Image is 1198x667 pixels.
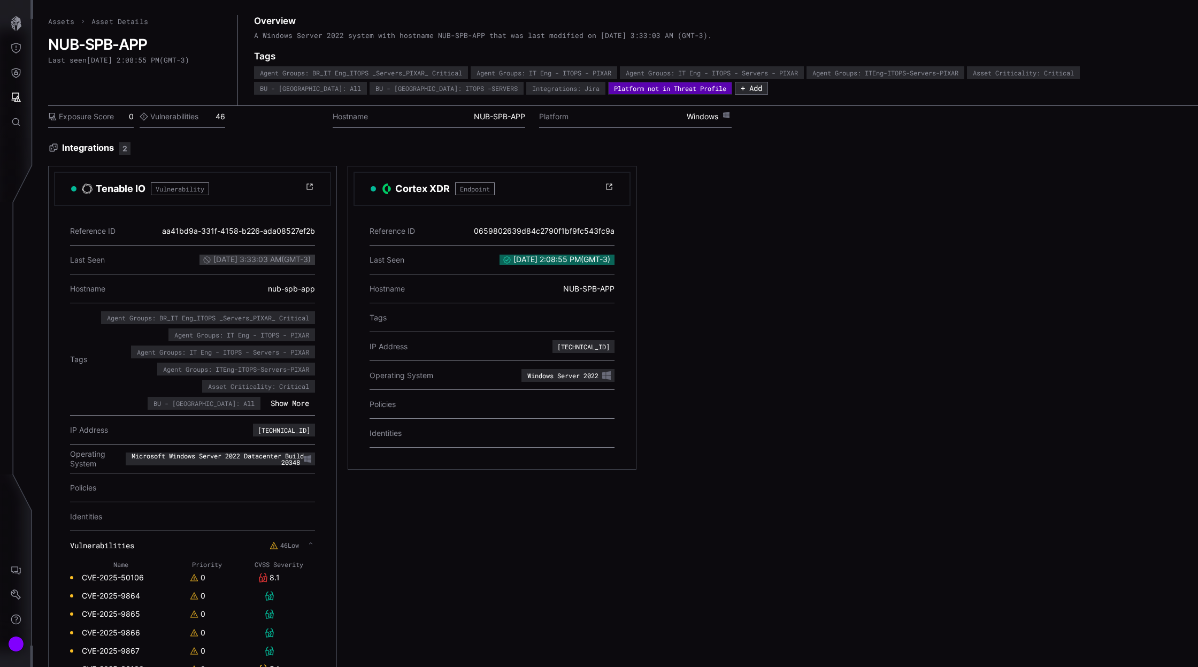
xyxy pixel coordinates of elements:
[82,183,93,194] img: Tenable
[140,112,198,121] label: Vulnerabilities
[70,483,96,493] span: Policies
[153,400,255,407] div: BU - [GEOGRAPHIC_DATA]: All
[687,112,732,121] span: Windows
[268,279,315,299] div: nub-spb-app
[557,343,610,350] div: [TECHNICAL_ID]
[614,85,726,91] div: Platform not in Threat Profile
[48,35,222,53] h2: NUB-SPB-APP
[132,453,313,465] div: Microsoft Windows Server 2022 Datacenter Build 20348
[270,541,299,550] label: 46 Low
[174,332,309,338] div: Agent Groups: IT Eng - ITOPS - PIXAR
[96,182,145,195] h3: Tenable IO
[395,182,450,195] h3: Cortex XDR
[370,313,387,323] span: Tags
[119,142,130,155] div: 2
[171,560,243,569] th: Priority
[82,646,140,656] a: CVE-2025-9867
[260,70,462,76] div: Agent Groups: BR_IT Eng_ITOPS _Servers_PIXAR_ Critical
[48,17,74,26] a: Assets
[370,255,404,265] span: Last Seen
[82,591,140,601] a: CVE-2025-9864
[532,85,600,91] div: Integrations: Jira
[171,609,224,619] div: 0
[140,106,225,128] div: 46
[163,366,309,372] div: Agent Groups: ITEng-ITOPS-Servers-PIXAR
[48,142,1198,155] h3: Integrations
[812,70,958,76] div: Agent Groups: ITEng-ITOPS-Servers-PIXAR
[370,342,408,351] span: IP Address
[137,349,309,355] div: Agent Groups: IT Eng - ITOPS - Servers - PIXAR
[370,400,396,409] span: Policies
[70,541,134,550] span: Vulnerabilities
[370,226,415,236] span: Reference ID
[82,609,140,619] a: CVE-2025-9865
[208,383,309,389] div: Asset Criticality: Critical
[333,112,368,121] label: Hostname
[70,449,126,469] span: Operating System
[70,355,87,364] span: Tags
[70,255,105,265] span: Last Seen
[474,112,525,121] span: NUB-SPB-APP
[370,428,402,438] span: Identities
[48,15,148,28] nav: breadcrumb
[474,221,615,241] div: 0659802639d84c2790f1bf9fc543fc9a
[70,226,116,236] span: Reference ID
[151,182,209,195] span: Vulnerability
[455,182,495,195] span: Endpoint
[258,427,310,433] div: [TECHNICAL_ID]
[171,591,224,601] div: 0
[500,255,615,264] span: [DATE] 2:08:55 PM ( GMT-3 )
[171,628,224,638] div: 0
[48,56,189,64] div: Last seen [DATE] 2:08:55 PM ( GMT-3 )
[48,106,134,128] div: 0
[199,255,315,264] span: [DATE] 3:33:03 AM ( GMT-3 )
[91,17,148,26] span: Asset Details
[375,85,518,91] div: BU - [GEOGRAPHIC_DATA]: ITOPS -SERVERS
[70,560,171,569] th: Name
[82,628,140,638] a: CVE-2025-9866
[539,112,569,121] label: Platform
[243,573,296,582] div: 8.1
[243,560,315,569] th: CVSS Severity
[70,425,108,435] span: IP Address
[171,573,224,582] div: 0
[107,315,309,321] div: Agent Groups: BR_IT Eng_ITOPS _Servers_PIXAR_ Critical
[563,279,615,299] div: NUB-SPB-APP
[70,284,105,294] span: Hostname
[370,371,433,380] span: Operating System
[260,85,361,91] div: BU - [GEOGRAPHIC_DATA]: All
[735,82,768,95] button: + Add
[370,284,405,294] span: Hostname
[265,398,315,409] button: Show More
[527,371,613,380] div: Windows Server 2022
[70,512,102,522] span: Identities
[48,112,114,121] label: Exposure Score
[171,646,224,656] div: 0
[381,183,392,194] img: PaloAlto Cortex XDR
[626,70,798,76] div: Agent Groups: IT Eng - ITOPS - Servers - PIXAR
[477,70,611,76] div: Agent Groups: IT Eng - ITOPS - PIXAR
[973,70,1074,76] div: Asset Criticality: Critical
[162,221,315,241] div: aa41bd9a-331f-4158-b226-ada08527ef2b
[82,573,144,582] a: CVE-2025-50106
